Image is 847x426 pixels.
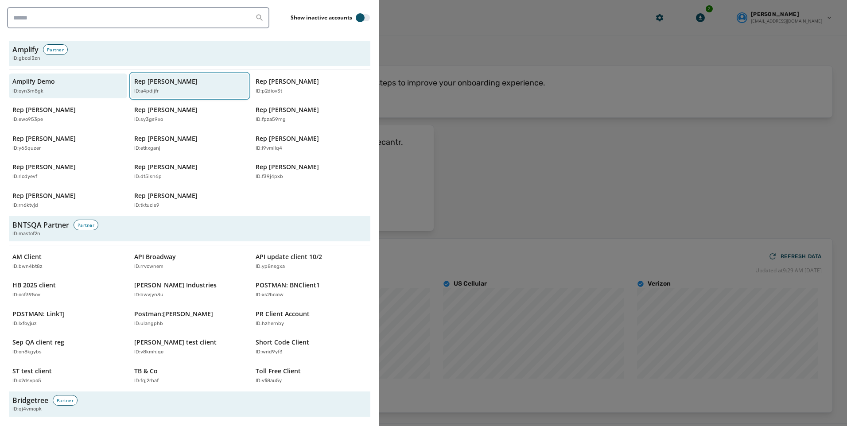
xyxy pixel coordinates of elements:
[12,77,55,86] p: Amplify Demo
[12,202,38,209] p: ID: rn6ktvjd
[131,102,249,127] button: Rep [PERSON_NAME]ID:sy3gs9xo
[134,163,198,171] p: Rep [PERSON_NAME]
[252,74,370,99] button: Rep [PERSON_NAME]ID:p2diov3t
[131,188,249,213] button: Rep [PERSON_NAME]ID:tktucls9
[12,191,76,200] p: Rep [PERSON_NAME]
[256,349,283,356] p: ID: wrid9yf3
[256,291,284,299] p: ID: xs2bciow
[134,252,176,261] p: API Broadway
[256,88,282,95] p: ID: p2diov3t
[256,310,310,318] p: PR Client Account
[131,363,249,388] button: TB & CoID:fqj2rhaf
[134,310,213,318] p: Postman:[PERSON_NAME]
[12,116,43,124] p: ID: ewo953pe
[134,377,159,385] p: ID: fqj2rhaf
[12,145,41,152] p: ID: y65quzer
[9,306,127,331] button: POSTMAN: LinkTJID:lxfoyjuz
[256,377,282,385] p: ID: vfi8au5y
[12,55,40,62] span: ID: gbcoi3zn
[12,88,43,95] p: ID: oyn3m8gk
[134,88,159,95] p: ID: a4pdijfr
[252,277,370,302] button: POSTMAN: BNClient1ID:xs2bciow
[252,249,370,274] button: API update client 10/2ID:yp8nsgxa
[12,263,43,271] p: ID: bwn4bt8z
[134,202,159,209] p: ID: tktucls9
[252,159,370,184] button: Rep [PERSON_NAME]ID:f39j4pxb
[12,406,42,413] span: ID: qj4vmopk
[256,320,284,328] p: ID: hzhernby
[12,349,42,356] p: ID: on8kgybs
[252,334,370,360] button: Short Code ClientID:wrid9yf3
[256,105,319,114] p: Rep [PERSON_NAME]
[74,220,98,230] div: Partner
[291,14,352,21] label: Show inactive accounts
[12,367,52,376] p: ST test client
[252,363,370,388] button: Toll Free ClientID:vfi8au5y
[131,334,249,360] button: [PERSON_NAME] test clientID:v8kmhjqe
[134,367,158,376] p: TB & Co
[12,134,76,143] p: Rep [PERSON_NAME]
[256,367,301,376] p: Toll Free Client
[9,188,127,213] button: Rep [PERSON_NAME]ID:rn6ktvjd
[12,395,48,406] h3: Bridgetree
[9,102,127,127] button: Rep [PERSON_NAME]ID:ewo953pe
[256,263,285,271] p: ID: yp8nsgxa
[256,281,320,290] p: POSTMAN: BNClient1
[9,334,127,360] button: Sep QA client regID:on8kgybs
[134,349,163,356] p: ID: v8kmhjqe
[9,159,127,184] button: Rep [PERSON_NAME]ID:ricdyevf
[256,77,319,86] p: Rep [PERSON_NAME]
[9,216,370,241] button: BNTSQA PartnerPartnerID:mastof2n
[131,306,249,331] button: Postman:[PERSON_NAME]ID:ulangphb
[9,249,127,274] button: AM ClientID:bwn4bt8z
[12,320,37,328] p: ID: lxfoyjuz
[12,230,40,238] span: ID: mastof2n
[252,306,370,331] button: PR Client AccountID:hzhernby
[12,338,64,347] p: Sep QA client reg
[53,395,78,406] div: Partner
[12,173,37,181] p: ID: ricdyevf
[256,116,286,124] p: ID: fpza59mg
[131,159,249,184] button: Rep [PERSON_NAME]ID:dt5isn6p
[9,41,370,66] button: AmplifyPartnerID:gbcoi3zn
[12,163,76,171] p: Rep [PERSON_NAME]
[256,134,319,143] p: Rep [PERSON_NAME]
[256,338,309,347] p: Short Code Client
[12,310,65,318] p: POSTMAN: LinkTJ
[134,281,217,290] p: [PERSON_NAME] Industries
[134,116,163,124] p: ID: sy3gs9xo
[12,377,41,385] p: ID: c2dsvpo5
[12,252,42,261] p: AM Client
[9,131,127,156] button: Rep [PERSON_NAME]ID:y65quzer
[256,252,322,261] p: API update client 10/2
[134,145,160,152] p: ID: etkxganj
[9,363,127,388] button: ST test clientID:c2dsvpo5
[134,338,217,347] p: [PERSON_NAME] test client
[134,134,198,143] p: Rep [PERSON_NAME]
[9,74,127,99] button: Amplify DemoID:oyn3m8gk
[9,277,127,302] button: HB 2025 clientID:ocf395ov
[134,173,162,181] p: ID: dt5isn6p
[43,44,68,55] div: Partner
[256,145,282,152] p: ID: i9vmilq4
[256,163,319,171] p: Rep [PERSON_NAME]
[134,320,163,328] p: ID: ulangphb
[131,277,249,302] button: [PERSON_NAME] IndustriesID:bwvjyn3u
[12,44,39,55] h3: Amplify
[9,391,370,417] button: BridgetreePartnerID:qj4vmopk
[134,191,198,200] p: Rep [PERSON_NAME]
[252,131,370,156] button: Rep [PERSON_NAME]ID:i9vmilq4
[134,291,163,299] p: ID: bwvjyn3u
[131,74,249,99] button: Rep [PERSON_NAME]ID:a4pdijfr
[131,131,249,156] button: Rep [PERSON_NAME]ID:etkxganj
[12,291,40,299] p: ID: ocf395ov
[256,173,283,181] p: ID: f39j4pxb
[134,263,163,271] p: ID: rrvcwnem
[134,105,198,114] p: Rep [PERSON_NAME]
[134,77,198,86] p: Rep [PERSON_NAME]
[131,249,249,274] button: API BroadwayID:rrvcwnem
[12,220,69,230] h3: BNTSQA Partner
[12,105,76,114] p: Rep [PERSON_NAME]
[12,281,56,290] p: HB 2025 client
[252,102,370,127] button: Rep [PERSON_NAME]ID:fpza59mg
